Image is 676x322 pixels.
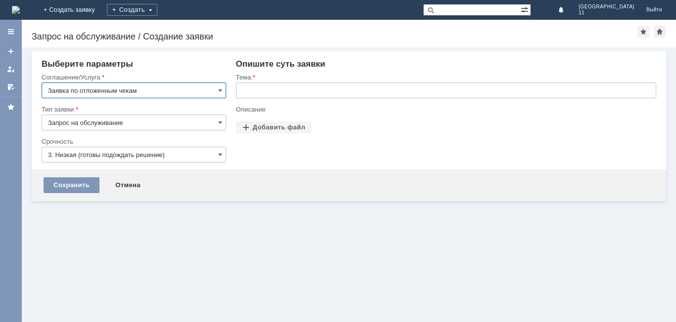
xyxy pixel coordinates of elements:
[3,79,19,95] a: Мои согласования
[579,4,634,10] span: [GEOGRAPHIC_DATA]
[654,26,666,38] div: Сделать домашней страницей
[107,4,157,16] div: Создать
[12,6,20,14] a: Перейти на домашнюю страницу
[521,4,531,14] span: Расширенный поиск
[42,59,133,69] span: Выберите параметры
[42,106,224,113] div: Тип заявки
[32,32,637,41] div: Запрос на обслуживание / Создание заявки
[12,6,20,14] img: logo
[42,74,224,80] div: Соглашение/Услуга
[3,61,19,77] a: Мои заявки
[579,10,634,16] span: 11
[637,26,649,38] div: Добавить в избранное
[236,59,326,69] span: Опишите суть заявки
[42,138,224,145] div: Срочность
[236,74,654,80] div: Тема
[3,43,19,59] a: Создать заявку
[236,106,654,113] div: Описание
